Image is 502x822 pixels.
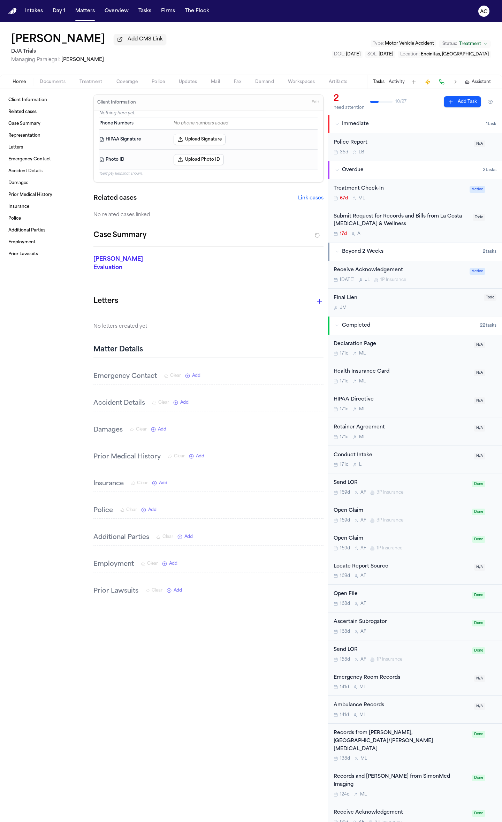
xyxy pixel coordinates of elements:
[93,322,324,331] p: No letters created yet
[328,529,502,557] div: Open task: Open Claim
[328,696,502,724] div: Open task: Ambulance Records
[177,534,193,540] button: Add New
[174,134,226,145] button: Upload Signature
[158,427,166,432] span: Add
[474,342,485,348] span: N/A
[373,41,384,46] span: Type :
[156,534,173,540] button: Clear Additional Parties
[472,481,485,487] span: Done
[93,586,138,596] h3: Prior Lawsuits
[334,368,470,376] div: Health Insurance Card
[255,79,274,85] span: Demand
[184,534,193,540] span: Add
[147,561,158,566] span: Clear
[99,134,169,145] dt: HIPAA Signature
[168,454,185,459] button: Clear Prior Medical History
[136,5,154,17] a: Tasks
[329,79,348,85] span: Artifacts
[73,5,98,17] button: Matters
[359,406,366,412] span: M L
[359,684,366,690] span: M L
[480,323,496,328] span: 22 task s
[342,167,364,174] span: Overdue
[439,40,491,48] button: Change status from Treatment
[93,255,165,272] p: [PERSON_NAME] Evaluation
[334,674,470,682] div: Emergency Room Records
[340,629,350,634] span: 168d
[470,268,485,275] span: Active
[152,400,169,405] button: Clear Accident Details
[334,479,468,487] div: Send LOR
[50,5,68,17] a: Day 1
[484,294,496,301] span: Todo
[328,261,502,289] div: Open task: Receive Acknowledgement
[346,52,360,56] span: [DATE]
[367,52,378,56] span: SOL :
[141,507,157,513] button: Add New
[365,51,395,58] button: Edit SOL: 2026-10-16
[340,150,348,155] span: 35d
[328,473,502,501] div: Open task: Send LOR
[421,52,489,56] span: Encinitas, [GEOGRAPHIC_DATA]
[170,373,181,379] span: Clear
[137,480,148,486] span: Clear
[102,5,131,17] button: Overview
[6,249,83,260] a: Prior Lawsuits
[99,121,134,126] span: Phone Numbers
[340,573,350,579] span: 169d
[409,77,419,87] button: Add Task
[93,452,161,462] h3: Prior Medical History
[211,79,220,85] span: Mail
[360,601,366,607] span: A F
[340,792,350,797] span: 124d
[340,518,350,523] span: 169d
[360,756,367,761] span: M L
[359,712,366,718] span: M L
[359,462,362,467] span: L
[131,480,148,486] button: Clear Insurance
[359,351,366,356] span: M L
[334,590,468,598] div: Open File
[334,773,468,789] div: Records and [PERSON_NAME] from SimonMed Imaging
[472,620,485,626] span: Done
[437,77,447,87] button: Make a Call
[93,345,143,355] h2: Matter Details
[151,427,166,432] button: Add New
[96,100,137,105] h3: Client Information
[128,36,163,43] span: Add CMS Link
[483,167,496,173] span: 2 task s
[328,585,502,612] div: Open task: Open File
[196,454,204,459] span: Add
[334,424,470,432] div: Retainer Agreement
[6,189,83,200] a: Prior Medical History
[152,79,165,85] span: Police
[340,657,350,662] span: 158d
[340,434,349,440] span: 171d
[474,564,485,571] span: N/A
[6,94,83,106] a: Client Information
[360,657,366,662] span: A F
[116,79,138,85] span: Coverage
[174,121,318,126] div: No phone numbers added
[340,196,348,201] span: 67d
[6,154,83,165] a: Emergency Contact
[159,480,167,486] span: Add
[310,97,321,108] button: Edit
[93,533,149,542] h3: Additional Parties
[340,684,349,690] span: 141d
[334,396,470,404] div: HIPAA Directive
[380,277,406,283] span: 1P Insurance
[328,724,502,767] div: Open task: Records from James Miller, DC/La Costa Chiropractic
[158,5,178,17] button: Firms
[8,8,17,15] img: Finch Logo
[334,809,468,817] div: Receive Acknowledgement
[423,77,433,87] button: Create Immediate Task
[334,451,470,459] div: Conduct Intake
[334,266,465,274] div: Receive Acknowledgement
[332,51,363,58] button: Edit DOL: 2024-10-16
[360,518,366,523] span: A F
[328,362,502,390] div: Open task: Health Insurance Card
[169,561,177,566] span: Add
